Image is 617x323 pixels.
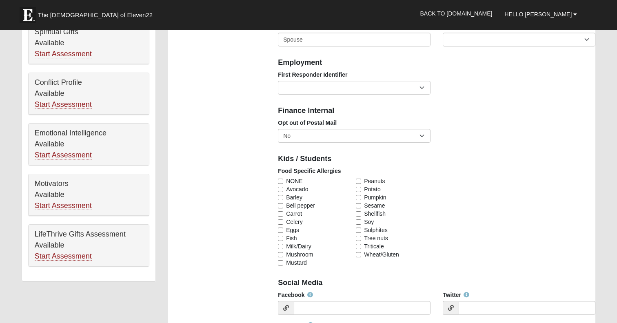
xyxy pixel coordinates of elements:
input: Barley [278,195,283,200]
span: Celery [286,218,302,226]
input: Carrot [278,211,283,217]
input: Pumpkin [356,195,361,200]
input: Shellfish [356,211,361,217]
span: Bell pepper [286,201,315,210]
input: Triticale [356,244,361,249]
a: Start Assessment [35,151,92,159]
a: Hello [PERSON_NAME] [498,4,583,24]
a: Back to [DOMAIN_NAME] [414,3,499,24]
input: Bell pepper [278,203,283,208]
a: Start Assessment [35,252,92,261]
input: Mustard [278,260,283,265]
span: Triticale [364,242,384,250]
label: First Responder Identifier [278,71,347,79]
a: Start Assessment [35,100,92,109]
h4: Kids / Students [278,155,595,164]
input: Fish [278,236,283,241]
input: Eggs [278,228,283,233]
h4: Employment [278,58,595,67]
div: Emotional Intelligence Available [29,124,149,165]
span: Sulphites [364,226,388,234]
span: Peanuts [364,177,385,185]
span: Sesame [364,201,385,210]
h4: Social Media [278,279,595,288]
span: Hello [PERSON_NAME] [504,11,572,18]
span: The [DEMOGRAPHIC_DATA] of Eleven22 [38,11,153,19]
input: Celery [278,219,283,225]
span: Fish [286,234,297,242]
span: Soy [364,218,374,226]
span: Potato [364,185,380,193]
div: Spiritual Gifts Available [29,22,149,64]
a: Start Assessment [35,50,92,58]
h4: Finance Internal [278,106,595,115]
input: Mushroom [278,252,283,257]
img: Eleven22 logo [20,7,36,23]
div: Conflict Profile Available [29,73,149,115]
input: Peanuts [356,179,361,184]
input: Sulphites [356,228,361,233]
label: Opt out of Postal Mail [278,119,337,127]
input: Wheat/Gluten [356,252,361,257]
span: Shellfish [364,210,386,218]
span: Mustard [286,259,307,267]
div: LifeThrive Gifts Assessment Available [29,225,149,266]
a: Start Assessment [35,201,92,210]
span: Wheat/Gluten [364,250,399,259]
span: Milk/Dairy [286,242,311,250]
label: Food Specific Allergies [278,167,341,175]
div: Motivators Available [29,174,149,216]
input: Milk/Dairy [278,244,283,249]
span: Avocado [286,185,308,193]
span: Pumpkin [364,193,386,201]
span: Barley [286,193,302,201]
input: Tree nuts [356,236,361,241]
a: The [DEMOGRAPHIC_DATA] of Eleven22 [16,3,179,23]
label: Twitter [443,291,469,299]
input: Soy [356,219,361,225]
span: Tree nuts [364,234,388,242]
input: Sesame [356,203,361,208]
span: Eggs [286,226,299,234]
input: Potato [356,187,361,192]
input: NONE [278,179,283,184]
span: Mushroom [286,250,313,259]
span: NONE [286,177,302,185]
label: Facebook [278,291,313,299]
span: Carrot [286,210,302,218]
input: Avocado [278,187,283,192]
